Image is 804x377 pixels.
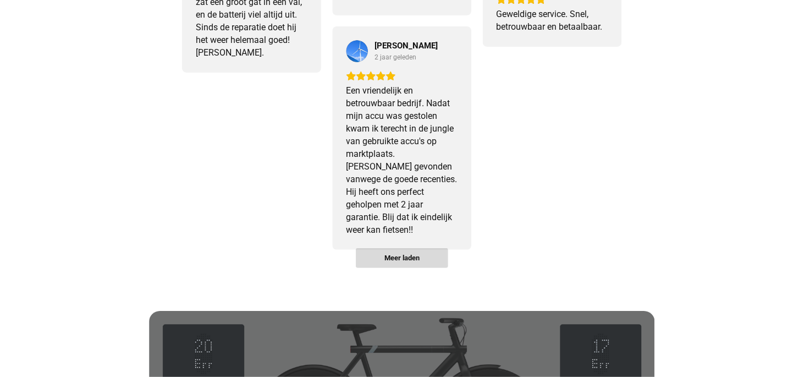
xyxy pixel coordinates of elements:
a: Recensie door Olga Prins [375,41,438,51]
img: Olga Prins [346,40,368,62]
font: Een vriendelijk en betrouwbaar bedrijf. Nadat mijn accu was gestolen kwam ik terecht in de jungle... [346,85,457,235]
button: Meer laden [356,248,448,267]
div: Beoordeling: 5,0 van de 5 [346,71,458,81]
font: Meer laden [384,254,420,262]
a: Bekijk op Google [346,40,368,62]
font: Geweldige service. Snel, betrouwbaar en betaalbaar. [497,9,603,32]
font: [PERSON_NAME] [375,41,438,51]
font: 2 jaar geleden [375,53,416,61]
